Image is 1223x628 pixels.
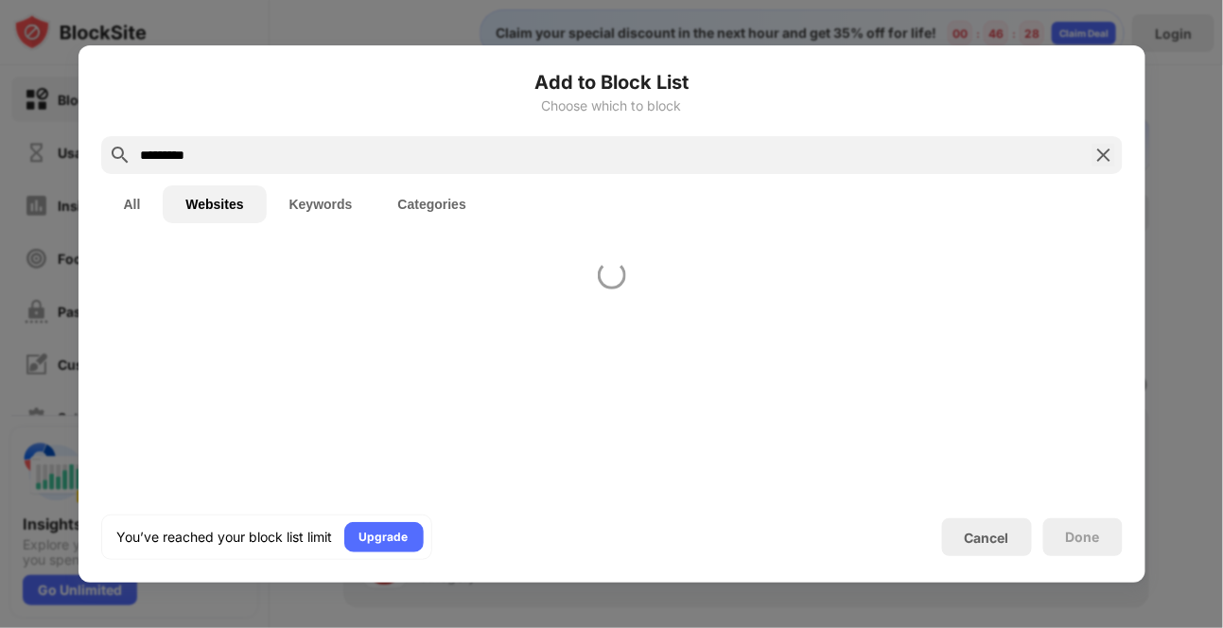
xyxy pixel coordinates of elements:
img: search-close [1092,144,1115,166]
h6: Add to Block List [101,68,1123,96]
div: Done [1066,530,1100,545]
button: All [101,185,164,223]
button: Keywords [267,185,376,223]
div: Upgrade [359,528,409,547]
div: Choose which to block [101,98,1123,113]
div: Cancel [965,530,1009,546]
button: Websites [163,185,266,223]
div: You’ve reached your block list limit [117,528,333,547]
img: search.svg [109,144,131,166]
button: Categories [376,185,489,223]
